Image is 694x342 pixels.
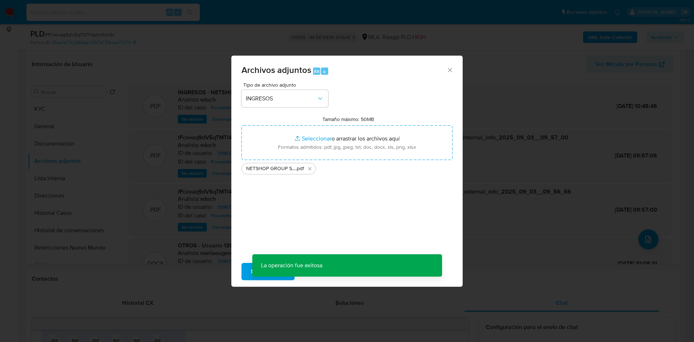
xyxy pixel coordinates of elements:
[446,66,453,73] button: Cerrar
[252,254,331,277] p: La operación fue exitosa
[241,263,295,280] button: Subir archivo
[246,95,317,102] span: INGRESOS
[307,264,330,280] span: Cancelar
[243,82,330,87] span: Tipo de archivo adjunto
[296,165,304,172] span: .pdf
[241,90,328,107] button: INGRESOS
[323,68,326,75] span: a
[251,264,285,280] span: Subir archivo
[305,164,314,173] button: Eliminar NETSHOP GROUP SRL - Documentacion.pdf
[322,116,374,122] label: Tamaño máximo: 50MB
[241,160,453,174] ul: Archivos seleccionados
[314,68,320,75] span: Alt
[241,64,311,76] span: Archivos adjuntos
[246,165,296,172] span: NETSHOP GROUP SRL - Documentacion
